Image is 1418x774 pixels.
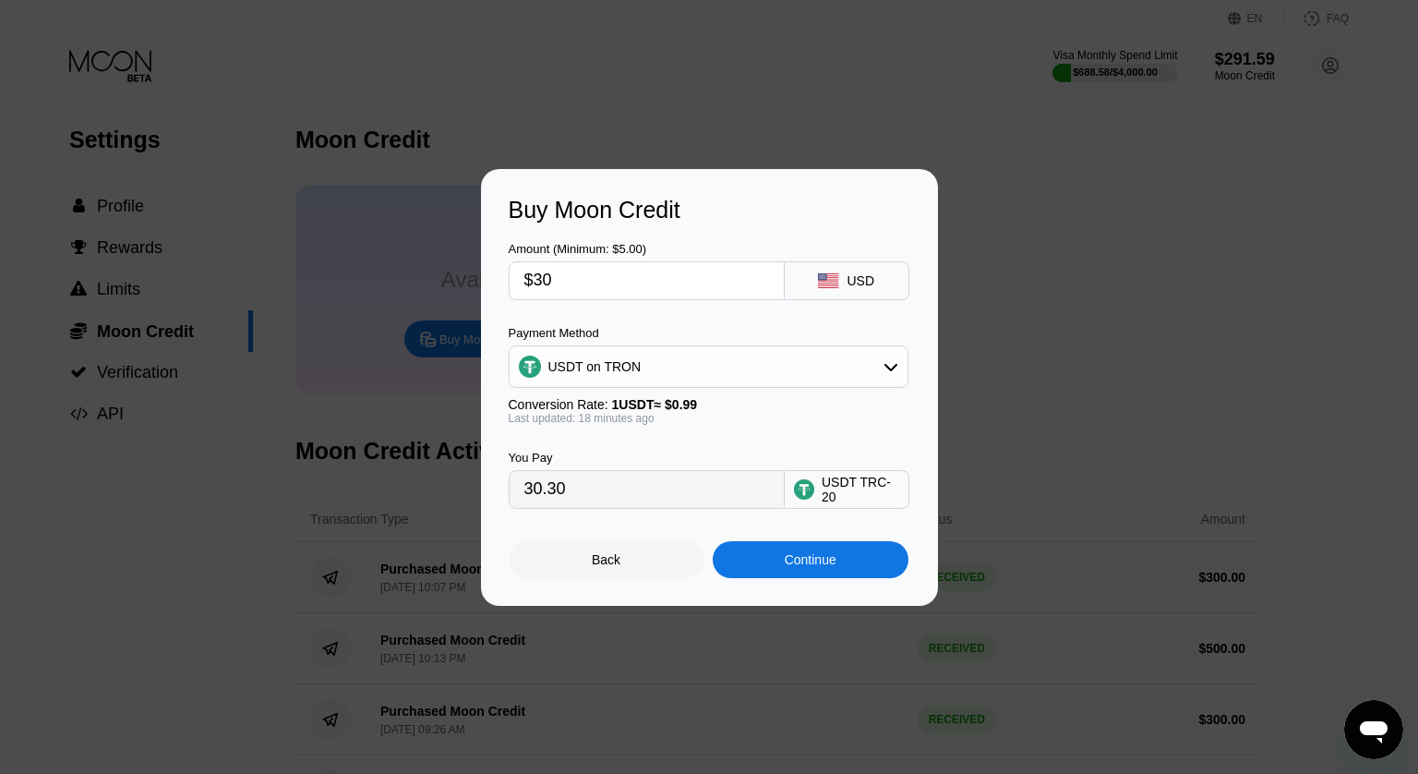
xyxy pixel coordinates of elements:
div: Back [592,552,620,567]
div: Continue [713,541,908,578]
span: 1 USDT ≈ $0.99 [612,397,698,412]
input: $0.00 [524,262,769,299]
div: You Pay [509,451,785,465]
div: Buy Moon Credit [509,197,910,224]
div: Back [509,541,704,578]
div: USDT on TRON [510,348,907,385]
div: Continue [785,552,836,567]
div: USDT TRC-20 [822,475,899,504]
div: Amount (Minimum: $5.00) [509,242,785,256]
div: Payment Method [509,326,908,340]
div: Last updated: 18 minutes ago [509,412,908,425]
iframe: Кнопка запуска окна обмена сообщениями [1344,700,1403,759]
div: USDT on TRON [548,359,642,374]
div: USD [847,273,874,288]
div: Conversion Rate: [509,397,908,412]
